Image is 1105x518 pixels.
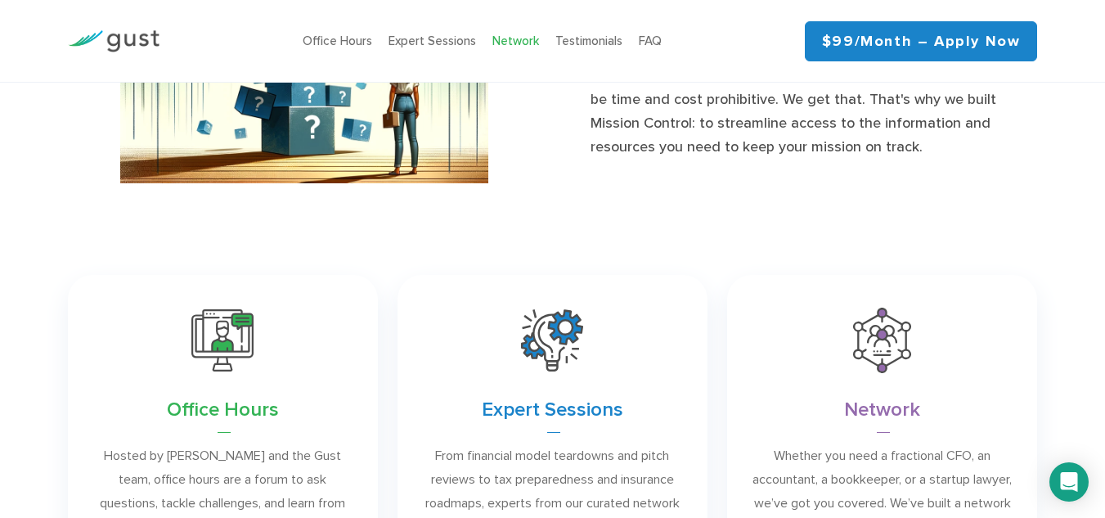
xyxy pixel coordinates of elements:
a: Expert Sessions [389,34,476,48]
a: Office Hours [303,34,372,48]
a: FAQ [639,34,662,48]
a: Testimonials [555,34,622,48]
a: Network [492,34,539,48]
a: $99/month – Apply Now [805,21,1038,61]
div: Open Intercom Messenger [1049,462,1089,502]
img: Gust Logo [68,30,159,52]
